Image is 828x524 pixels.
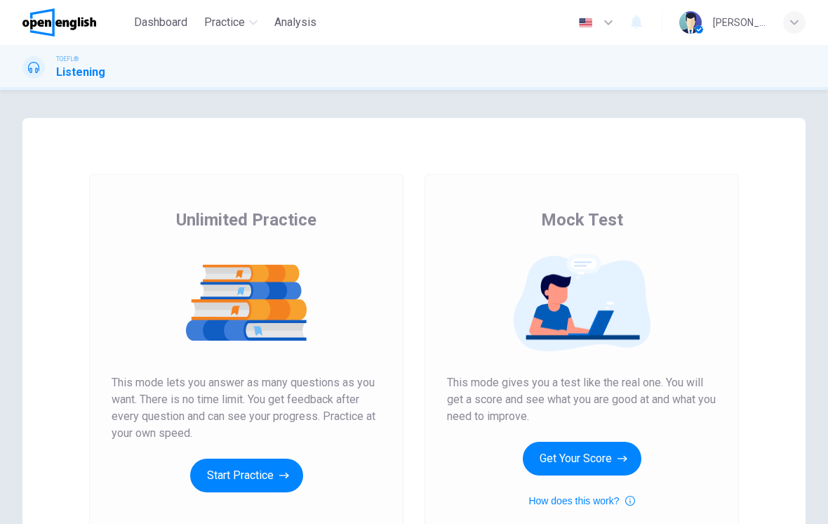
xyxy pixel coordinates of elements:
[112,374,381,442] span: This mode lets you answer as many questions as you want. There is no time limit. You get feedback...
[190,459,303,492] button: Start Practice
[199,10,263,35] button: Practice
[523,442,641,476] button: Get Your Score
[447,374,716,425] span: This mode gives you a test like the real one. You will get a score and see what you are good at a...
[269,10,322,35] button: Analysis
[22,8,128,37] a: OpenEnglish logo
[56,54,79,64] span: TOEFL®
[176,209,316,231] span: Unlimited Practice
[134,14,187,31] span: Dashboard
[577,18,594,28] img: en
[274,14,316,31] span: Analysis
[541,209,623,231] span: Mock Test
[679,11,702,34] img: Profile picture
[22,8,96,37] img: OpenEnglish logo
[56,64,105,81] h1: Listening
[128,10,193,35] button: Dashboard
[528,492,634,509] button: How does this work?
[713,14,766,31] div: [PERSON_NAME]
[204,14,245,31] span: Practice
